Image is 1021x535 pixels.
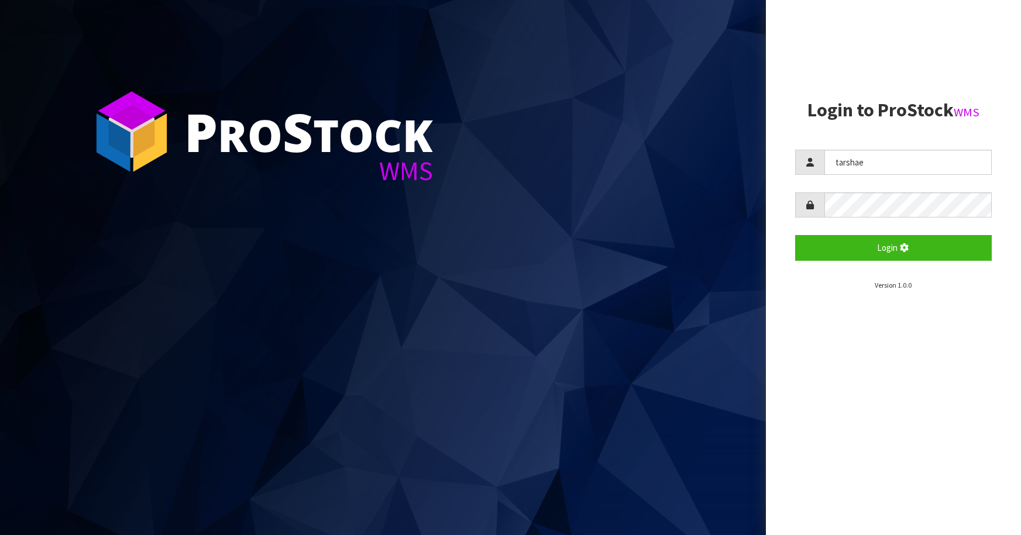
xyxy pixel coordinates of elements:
[88,88,176,175] img: ProStock Cube
[283,96,313,167] span: S
[795,100,992,120] h2: Login to ProStock
[824,150,992,175] input: Username
[184,105,433,158] div: ro tock
[184,158,433,184] div: WMS
[875,281,912,289] small: Version 1.0.0
[184,96,218,167] span: P
[795,235,992,260] button: Login
[954,105,979,120] small: WMS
